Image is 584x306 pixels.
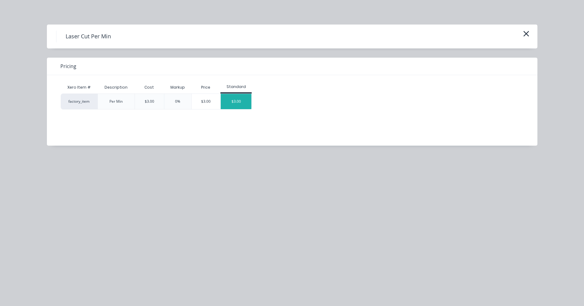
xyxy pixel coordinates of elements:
div: $3.00 [192,94,221,109]
div: 0% [175,99,180,104]
div: factory_item [61,94,97,109]
div: Per Min [109,99,123,104]
div: Price [191,81,221,94]
div: Description [100,80,132,95]
span: Pricing [60,63,76,70]
div: $3.00 [145,99,154,104]
div: Cost [135,81,164,94]
div: Markup [164,81,191,94]
div: Standard [220,84,252,90]
div: $3.00 [221,94,251,109]
h4: Laser Cut Per Min [56,31,120,42]
div: Xero Item # [61,81,97,94]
